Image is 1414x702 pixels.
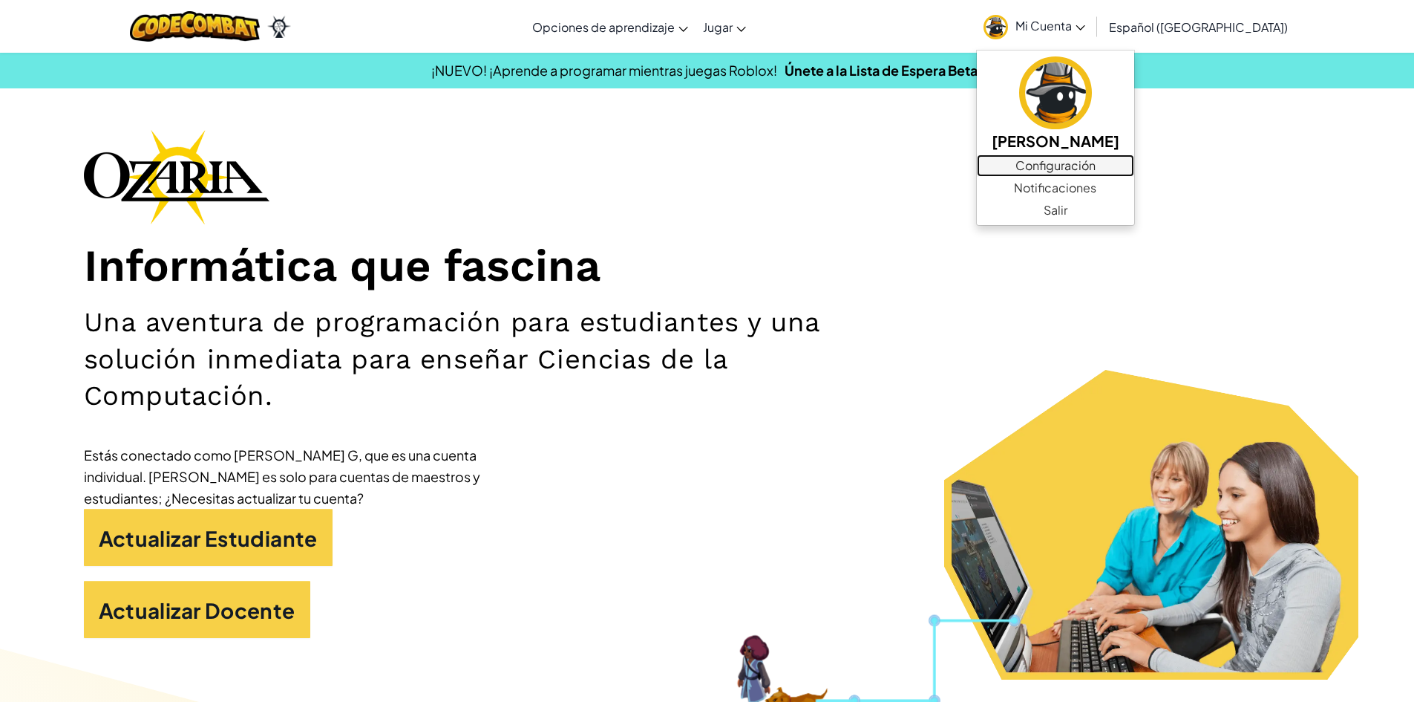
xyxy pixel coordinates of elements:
[84,129,269,224] img: Logotipo de la marca Ozaria
[977,155,1134,177] a: Configuración
[977,54,1134,155] a: [PERSON_NAME]
[84,509,333,566] a: Actualizar Estudiante
[84,581,310,638] a: Actualizar Docente
[785,62,983,79] a: Únete a la Lista de Espera Beta.
[267,16,291,38] img: Ozaria
[84,306,821,412] font: Una aventura de programación para estudiantes y una solución inmediata para enseñar Ciencias de l...
[1014,180,1096,195] font: Notificaciones
[1044,202,1067,218] font: Salir
[977,177,1134,199] a: Notificaciones
[992,131,1119,150] font: [PERSON_NAME]
[695,7,753,47] a: Jugar
[99,598,295,624] font: Actualizar Docente
[1109,19,1288,35] font: Español ([GEOGRAPHIC_DATA])
[525,7,695,47] a: Opciones de aprendizaje
[1015,18,1072,33] font: Mi Cuenta
[1015,157,1096,173] font: Configuración
[532,19,675,35] font: Opciones de aprendizaje
[84,446,480,507] font: Estás conectado como [PERSON_NAME] G, que es una cuenta individual. [PERSON_NAME] es solo para cu...
[84,239,600,292] font: Informática que fascina
[1019,56,1092,129] img: avatar
[1102,7,1295,47] a: Español ([GEOGRAPHIC_DATA])
[703,19,733,35] font: Jugar
[977,199,1134,221] a: Salir
[983,15,1008,39] img: avatar
[130,11,260,42] img: Logotipo de CodeCombat
[976,3,1093,50] a: Mi Cuenta
[99,526,318,552] font: Actualizar Estudiante
[431,62,777,79] font: ¡NUEVO! ¡Aprende a programar mientras juegas Roblox!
